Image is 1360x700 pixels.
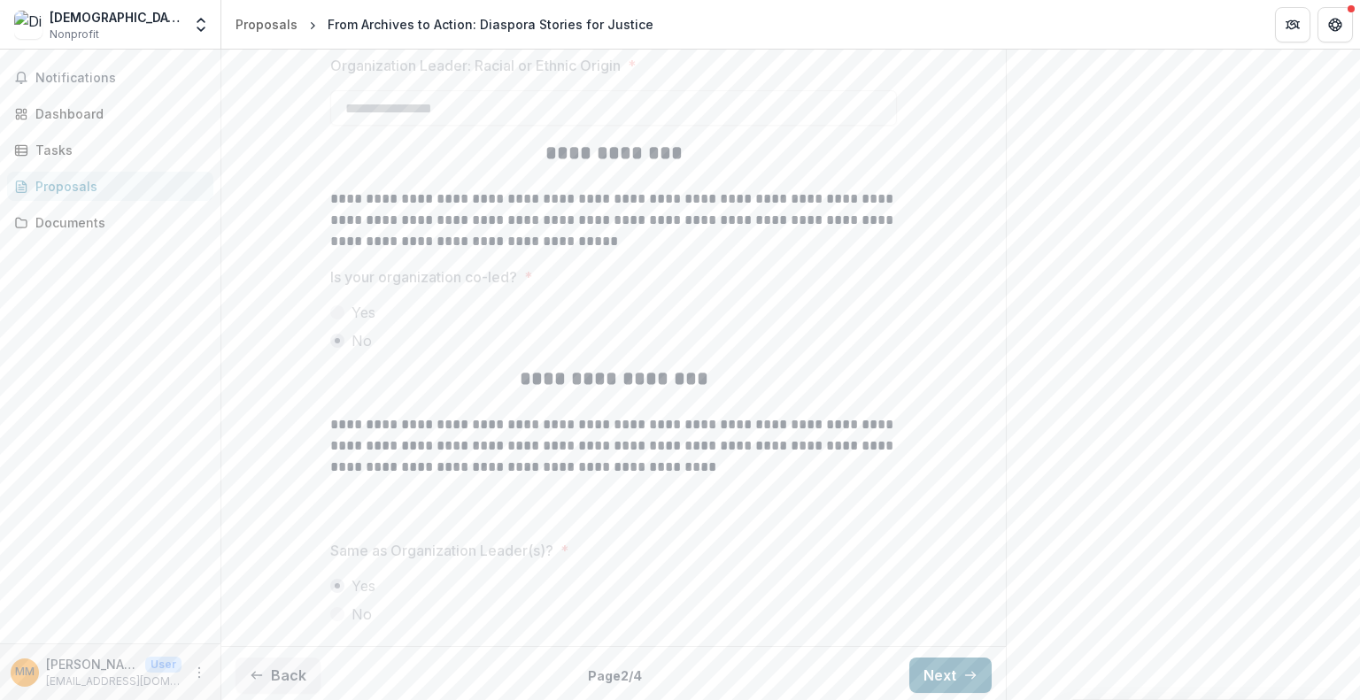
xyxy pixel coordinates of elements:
a: Documents [7,208,213,237]
a: Proposals [228,12,305,37]
button: Next [909,658,992,693]
p: Page 2 / 4 [588,666,642,685]
span: Notifications [35,71,206,86]
span: No [352,604,372,625]
a: Dashboard [7,99,213,128]
button: Open entity switcher [189,7,213,42]
div: From Archives to Action: Diaspora Stories for Justice [328,15,653,34]
span: Yes [352,575,375,596]
button: Back [236,658,321,693]
button: Notifications [7,64,213,92]
p: User [145,657,182,673]
p: Organization Leader: Racial or Ethnic Origin [330,55,621,76]
span: Nonprofit [50,27,99,42]
nav: breadcrumb [228,12,661,37]
div: Documents [35,213,199,232]
a: Tasks [7,135,213,165]
span: No [352,330,372,351]
div: Tasks [35,141,199,159]
p: Same as Organization Leader(s)? [330,540,553,561]
a: Proposals [7,172,213,201]
button: Get Help [1317,7,1353,42]
button: More [189,662,210,683]
span: Yes [352,302,375,323]
div: Proposals [236,15,297,34]
p: [PERSON_NAME] [46,655,138,673]
p: Is your organization co-led? [330,266,517,288]
div: [DEMOGRAPHIC_DATA] Story Center [50,8,182,27]
div: Monica Montgomery [15,666,35,678]
div: Dashboard [35,104,199,123]
p: [EMAIL_ADDRESS][DOMAIN_NAME] [46,673,182,689]
button: Partners [1275,7,1310,42]
img: DiosporaDNA Story Center [14,11,42,39]
div: Proposals [35,177,199,196]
